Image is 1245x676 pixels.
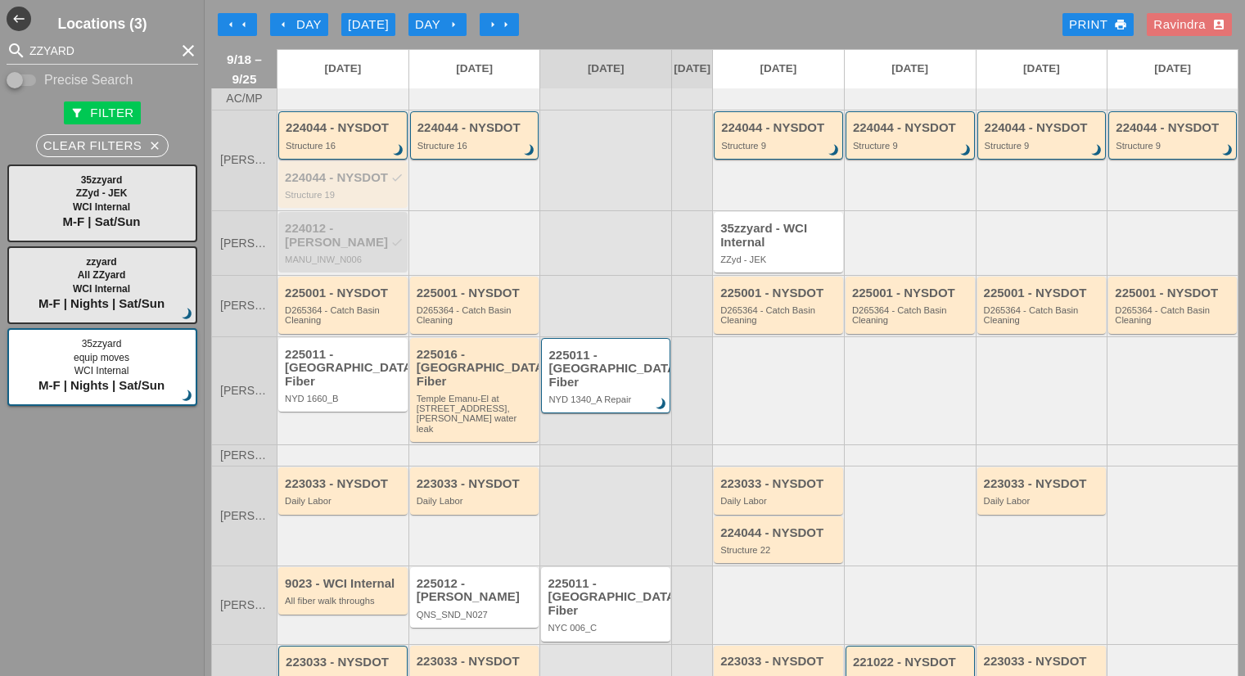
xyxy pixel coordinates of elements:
div: 224044 - NYSDOT [285,171,404,185]
div: 224044 - NYSDOT [721,121,838,135]
div: 225011 - [GEOGRAPHIC_DATA] Fiber [548,349,665,390]
i: account_box [1212,18,1225,31]
i: filter_alt [70,106,83,119]
div: Clear Filters [43,137,162,155]
div: Structure 22 [720,545,839,555]
button: Move Ahead 1 Week [480,13,519,36]
span: equip moves [74,352,129,363]
div: 223033 - NYSDOT [417,655,535,669]
a: [DATE] [409,50,540,88]
span: zzyard [86,256,116,268]
span: 9/18 – 9/25 [220,50,268,88]
i: brightness_3 [825,142,843,160]
div: Temple Emanu-El at 1 E 65th Str, NYC, POE water leak [417,394,535,434]
span: [PERSON_NAME] [220,237,268,250]
button: Clear Filters [36,134,169,157]
i: brightness_3 [390,142,408,160]
span: [PERSON_NAME] [220,449,268,462]
span: [PERSON_NAME] [220,385,268,397]
div: 224044 - NYSDOT [853,121,970,135]
div: Structure 16 [417,141,535,151]
div: 223033 - NYSDOT [286,656,403,669]
span: M-F | Sat/Sun [62,214,140,228]
button: [DATE] [341,13,395,36]
i: arrow_left [237,18,250,31]
div: 225001 - NYSDOT [285,286,404,300]
input: Search [29,38,175,64]
button: Filter [64,101,140,124]
i: print [1114,18,1127,31]
div: D265364 - Catch Basin Cleaning [720,305,839,326]
a: Print [1062,13,1134,36]
span: ZZyd - JEK [76,187,128,199]
div: 225011 - [GEOGRAPHIC_DATA] Fiber [548,577,666,618]
div: 224044 - NYSDOT [1116,121,1232,135]
i: arrow_right [447,18,460,31]
label: Precise Search [44,72,133,88]
i: brightness_3 [652,395,670,413]
div: 224044 - NYSDOT [720,526,839,540]
div: 224012 - [PERSON_NAME] [285,222,404,249]
span: M-F | Nights | Sat/Sun [38,378,165,392]
div: Structure 16 [286,141,403,151]
i: close [148,139,161,152]
div: 225001 - NYSDOT [417,286,535,300]
i: brightness_3 [957,142,975,160]
div: Structure 19 [285,190,404,200]
div: ZZyd - JEK [720,255,839,264]
a: [DATE] [540,50,671,88]
div: Ravindra [1153,16,1225,34]
div: Structure 9 [721,141,838,151]
i: arrow_right [486,18,499,31]
i: brightness_3 [1219,142,1237,160]
div: 9023 - WCI Internal [285,577,404,591]
div: 223033 - NYSDOT [285,477,404,491]
div: 225001 - NYSDOT [852,286,971,300]
div: 224044 - NYSDOT [286,121,403,135]
i: check [390,236,404,249]
div: D265364 - Catch Basin Cleaning [852,305,971,326]
div: D265364 - Catch Basin Cleaning [1115,305,1233,326]
div: QNS_SND_N027 [417,610,535,620]
span: AC/MP [226,92,262,105]
div: Enable Precise search to match search terms exactly. [7,70,198,90]
div: 223033 - NYSDOT [417,477,535,491]
span: 35zzyard [82,338,122,349]
div: Structure 9 [853,141,970,151]
span: [PERSON_NAME] [220,510,268,522]
div: 225001 - NYSDOT [720,286,839,300]
div: 221022 - NYSDOT [853,656,970,669]
div: D265364 - Catch Basin Cleaning [984,305,1103,326]
div: 223033 - NYSDOT [984,477,1103,491]
i: clear [178,41,198,61]
div: 224044 - NYSDOT [985,121,1102,135]
div: 224044 - NYSDOT [417,121,535,135]
div: Structure 9 [985,141,1102,151]
div: 225001 - NYSDOT [984,286,1103,300]
i: brightness_3 [521,142,539,160]
div: Day [277,16,322,34]
div: 223033 - NYSDOT [720,477,839,491]
span: [PERSON_NAME] [220,599,268,611]
a: [DATE] [977,50,1107,88]
button: Day [270,13,328,36]
div: D265364 - Catch Basin Cleaning [417,305,535,326]
button: Move Back 1 Week [218,13,257,36]
div: [DATE] [348,16,389,34]
div: 225011 - [GEOGRAPHIC_DATA] Fiber [285,348,404,389]
div: Daily Labor [720,496,839,506]
div: 225016 - [GEOGRAPHIC_DATA] Fiber [417,348,535,389]
a: [DATE] [1107,50,1238,88]
div: D265364 - Catch Basin Cleaning [285,305,404,326]
a: [DATE] [277,50,408,88]
a: [DATE] [672,50,712,88]
i: arrow_left [224,18,237,31]
span: [PERSON_NAME] [220,154,268,166]
a: [DATE] [845,50,976,88]
span: All ZZyard [78,269,126,281]
div: 223033 - NYSDOT [984,655,1103,669]
span: M-F | Nights | Sat/Sun [38,296,165,310]
span: WCI Internal [73,283,130,295]
i: arrow_right [499,18,512,31]
i: brightness_3 [1088,142,1106,160]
